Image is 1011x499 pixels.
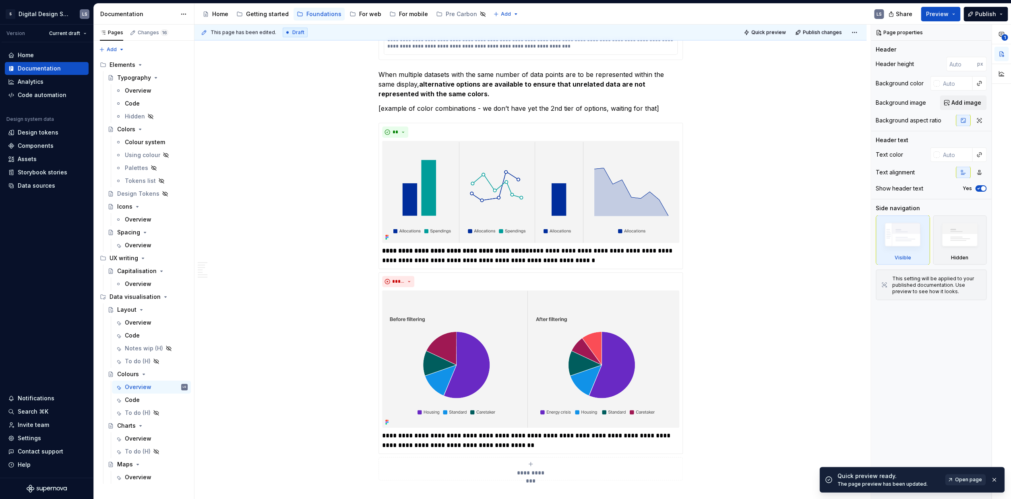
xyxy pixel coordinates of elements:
div: To do (H) [125,357,151,365]
div: Tokens list [125,177,156,185]
div: Code [125,99,140,108]
a: Invite team [5,418,89,431]
div: Header height [876,60,914,68]
div: Design tokens [18,128,58,137]
button: Contact support [5,445,89,458]
div: Icons [117,203,132,211]
a: Maps [104,458,191,471]
button: Current draft [45,28,90,39]
a: Colours [104,368,191,381]
div: Code automation [18,91,66,99]
div: Data sources [18,182,55,190]
span: Open page [955,476,982,483]
button: Add image [940,95,986,110]
div: Text color [876,151,903,159]
div: Side navigation [876,204,920,212]
button: Quick preview [741,27,790,38]
a: Home [199,8,232,21]
div: Code [125,396,140,404]
div: Pages [100,29,123,36]
a: Design Tokens [104,187,191,200]
a: Colour system [112,136,191,149]
span: Add image [951,99,981,107]
a: Foundations [294,8,345,21]
button: Add [97,44,127,55]
a: Overview [112,471,191,484]
p: px [977,61,983,67]
a: Overview [112,277,191,290]
span: Publish [975,10,996,18]
div: Home [212,10,228,18]
a: Hidden [112,110,191,123]
div: Capitalisation [117,267,157,275]
div: S [6,9,15,19]
a: Icons [104,200,191,213]
span: Quick preview [751,29,786,36]
div: UX writing [110,254,138,262]
span: Current draft [49,30,80,37]
a: Components [5,139,89,152]
svg: Supernova Logo [27,485,67,493]
div: Notes wip (H) [125,344,163,352]
a: Overview [112,432,191,445]
div: Quick preview ready. [837,472,940,480]
img: 90a4066c-a038-4e0c-b135-3ecd59ed2ecd.png [382,141,679,243]
a: Settings [5,432,89,445]
a: Open page [945,474,986,485]
div: Notifications [18,394,54,402]
div: Documentation [100,10,176,18]
div: UX writing [97,252,191,265]
div: To do (H) [125,447,151,456]
div: Text alignment [876,168,915,176]
div: Contact support [18,447,63,456]
strong: alternative options are available to ensure that unrelated data are not represented with the same... [378,80,647,98]
div: Hidden [933,215,987,265]
div: Colour system [125,138,165,146]
div: Visible [894,255,911,261]
div: Typography [117,74,151,82]
button: Help [5,458,89,471]
div: Overview [125,473,151,481]
div: Design system data [6,116,54,122]
div: Overview [125,87,151,95]
div: Code [125,331,140,340]
a: Getting started [233,8,292,21]
div: Page tree [199,6,489,22]
button: Publish changes [793,27,846,38]
div: Using colour [125,151,160,159]
a: Assets [5,153,89,166]
a: Charts [104,419,191,432]
div: Storybook stories [18,168,67,176]
div: Version [6,30,25,37]
span: 16 [161,29,168,36]
div: Components [18,142,54,150]
a: Overview [112,316,191,329]
a: Typography [104,71,191,84]
button: Preview [921,7,960,21]
div: Colors [117,125,135,133]
span: Share [896,10,912,18]
div: Visible [876,215,930,265]
input: Auto [946,57,977,71]
input: Auto [940,147,972,162]
div: Foundations [306,10,341,18]
div: Background image [876,99,926,107]
a: Layout [104,303,191,316]
div: Pre Carbon [446,10,477,18]
a: OverviewLS [112,381,191,393]
div: LS [82,11,87,17]
a: To do (H) [112,355,191,368]
a: For web [346,8,385,21]
a: Notes wip (H) [112,342,191,355]
a: For mobile [386,8,431,21]
span: Draft [292,29,304,36]
a: Analytics [5,75,89,88]
a: Spacing [104,226,191,239]
div: LS [877,11,882,17]
div: Search ⌘K [18,408,48,416]
a: Code automation [5,89,89,101]
div: Colours [117,370,139,378]
div: Changes [138,29,168,36]
div: Spacing [117,228,140,236]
